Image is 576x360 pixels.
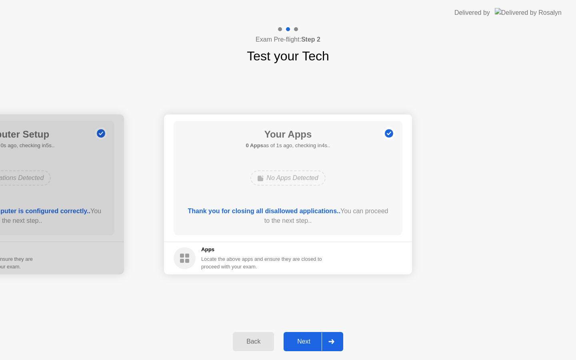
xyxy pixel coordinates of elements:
[201,246,322,254] h5: Apps
[235,338,272,345] div: Back
[250,170,325,186] div: No Apps Detected
[201,255,322,270] div: Locate the above apps and ensure they are closed to proceed with your exam.
[495,8,562,17] img: Delivered by Rosalyn
[247,46,329,66] h1: Test your Tech
[301,36,320,43] b: Step 2
[284,332,343,351] button: Next
[246,142,330,150] h5: as of 1s ago, checking in4s..
[286,338,322,345] div: Next
[233,332,274,351] button: Back
[185,206,391,226] div: You can proceed to the next step..
[246,127,330,142] h1: Your Apps
[454,8,490,18] div: Delivered by
[256,35,320,44] h4: Exam Pre-flight:
[188,208,340,214] b: Thank you for closing all disallowed applications..
[246,142,263,148] b: 0 Apps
